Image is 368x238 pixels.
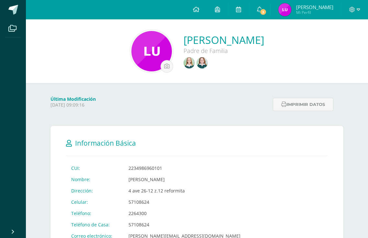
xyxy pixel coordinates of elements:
[296,10,333,15] span: Mi Perfil
[278,3,291,16] img: 246892990d745adbd8ac90bb04b31a5a.png
[66,162,123,174] td: CUI:
[123,208,246,219] td: 2264300
[50,96,269,102] h4: Última Modificación
[184,33,264,47] a: [PERSON_NAME]
[196,57,208,68] img: 24cf1800bc51bdaff0b547372a6cd557.png
[66,219,123,230] td: Teléfono de Casa:
[123,219,246,230] td: 57108624
[273,98,333,111] button: Imprimir datos
[184,47,264,55] div: Padre de Familia
[75,139,136,148] span: Información Básica
[296,4,333,10] span: [PERSON_NAME]
[123,196,246,208] td: 57108624
[123,185,246,196] td: 4 ave 26-12 z.12 reformita
[66,208,123,219] td: Teléfono:
[123,174,246,185] td: [PERSON_NAME]
[50,102,269,108] p: [DATE] 09:09:16
[66,174,123,185] td: Nombre:
[260,8,267,16] span: 3
[123,162,246,174] td: 2234986960101
[184,57,195,68] img: 76c8d9d399006aff22ba027e1806abbc.png
[131,31,172,71] img: 11c81fe07d4ef15d558a3c01f3e02d0b.png
[66,196,123,208] td: Celular:
[66,185,123,196] td: Dirección:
